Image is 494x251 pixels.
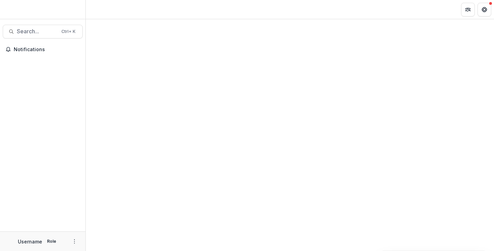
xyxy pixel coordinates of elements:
[60,28,77,35] div: Ctrl + K
[478,3,491,16] button: Get Help
[461,3,475,16] button: Partners
[14,47,80,53] span: Notifications
[70,237,79,246] button: More
[3,25,83,38] button: Search...
[17,28,57,35] span: Search...
[3,44,83,55] button: Notifications
[18,238,42,245] p: Username
[45,238,58,244] p: Role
